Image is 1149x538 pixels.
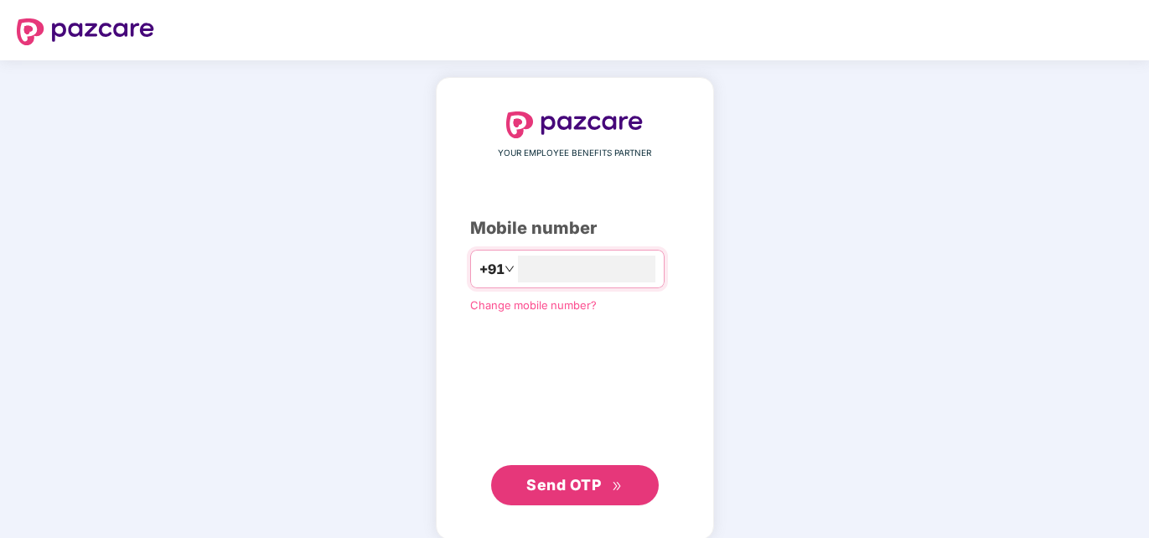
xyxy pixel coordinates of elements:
[526,476,601,494] span: Send OTP
[17,18,154,45] img: logo
[479,259,505,280] span: +91
[505,264,515,274] span: down
[491,465,659,505] button: Send OTPdouble-right
[498,147,651,160] span: YOUR EMPLOYEE BENEFITS PARTNER
[612,481,623,492] span: double-right
[470,298,597,312] a: Change mobile number?
[506,111,644,138] img: logo
[470,215,680,241] div: Mobile number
